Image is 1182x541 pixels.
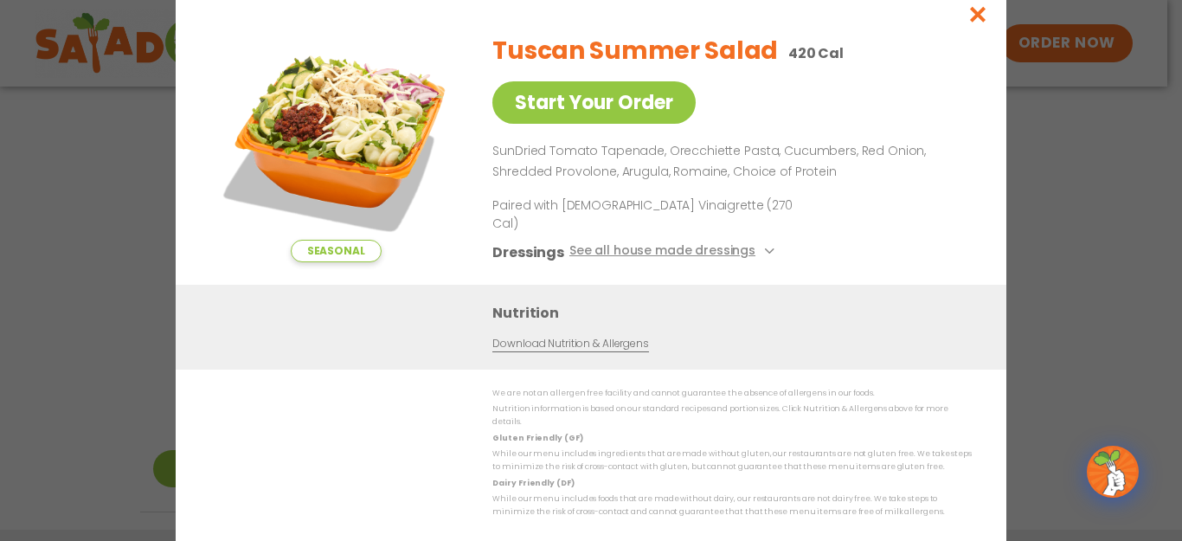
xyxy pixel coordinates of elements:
h2: Tuscan Summer Salad [492,33,778,69]
a: Start Your Order [492,81,696,124]
h3: Nutrition [492,301,980,323]
img: wpChatIcon [1089,448,1137,496]
span: Seasonal [291,240,382,262]
strong: Gluten Friendly (GF) [492,432,582,442]
p: 420 Cal [788,42,844,64]
img: Featured product photo for Tuscan Summer Salad [215,20,457,262]
p: While our menu includes foods that are made without dairy, our restaurants are not dairy free. We... [492,493,972,519]
a: Download Nutrition & Allergens [492,335,648,351]
p: While our menu includes ingredients that are made without gluten, our restaurants are not gluten ... [492,448,972,474]
p: Nutrition information is based on our standard recipes and portion sizes. Click Nutrition & Aller... [492,403,972,429]
p: SunDried Tomato Tapenade, Orecchiette Pasta, Cucumbers, Red Onion, Shredded Provolone, Arugula, R... [492,141,965,183]
button: See all house made dressings [569,241,780,262]
h3: Dressings [492,241,564,262]
p: We are not an allergen free facility and cannot guarantee the absence of allergens in our foods. [492,387,972,400]
strong: Dairy Friendly (DF) [492,477,574,487]
p: Paired with [DEMOGRAPHIC_DATA] Vinaigrette (270 Cal) [492,196,813,232]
